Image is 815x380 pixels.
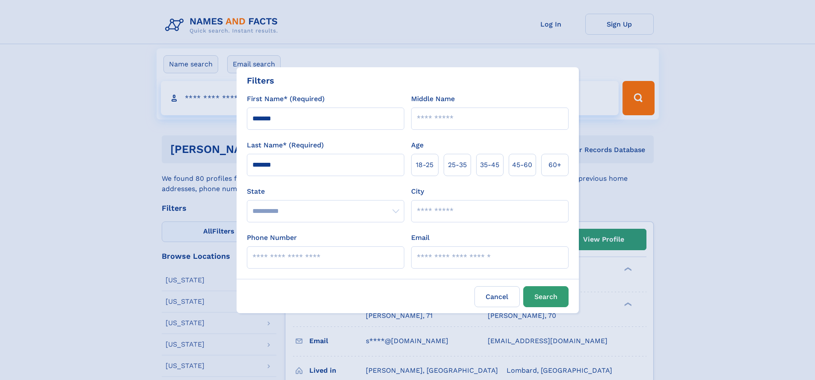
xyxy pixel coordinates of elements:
[411,140,424,150] label: Age
[247,233,297,243] label: Phone Number
[416,160,433,170] span: 18‑25
[548,160,561,170] span: 60+
[247,140,324,150] label: Last Name* (Required)
[480,160,499,170] span: 35‑45
[523,286,569,307] button: Search
[247,94,325,104] label: First Name* (Required)
[247,74,274,87] div: Filters
[411,186,424,197] label: City
[411,233,430,243] label: Email
[411,94,455,104] label: Middle Name
[247,186,404,197] label: State
[512,160,532,170] span: 45‑60
[474,286,520,307] label: Cancel
[448,160,467,170] span: 25‑35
